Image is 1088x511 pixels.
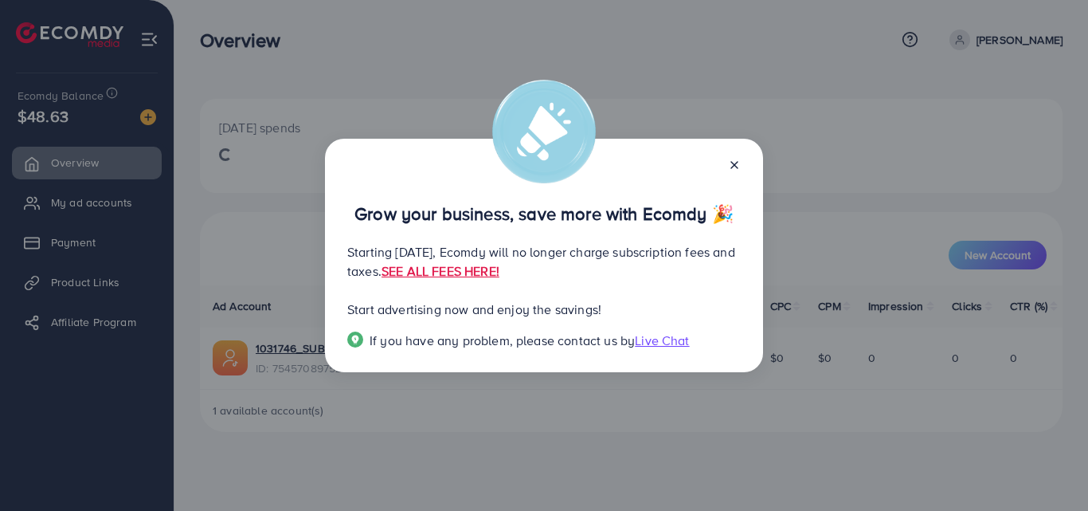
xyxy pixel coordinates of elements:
[347,242,741,281] p: Starting [DATE], Ecomdy will no longer charge subscription fees and taxes.
[635,332,689,349] span: Live Chat
[347,204,741,223] p: Grow your business, save more with Ecomdy 🎉
[382,262,499,280] a: SEE ALL FEES HERE!
[370,332,635,349] span: If you have any problem, please contact us by
[347,300,741,319] p: Start advertising now and enjoy the savings!
[347,332,363,348] img: Popup guide
[492,80,596,183] img: alert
